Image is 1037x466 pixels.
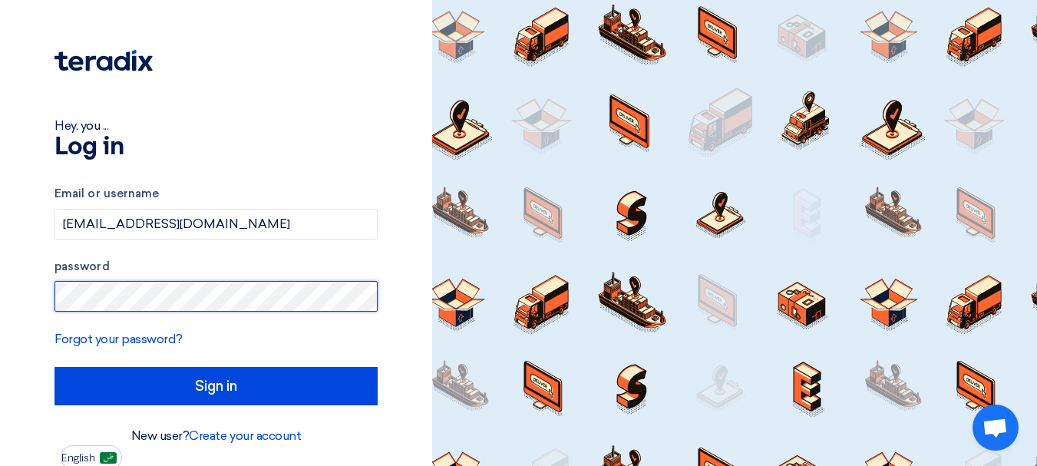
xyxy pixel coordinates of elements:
[54,209,378,240] input: Enter your business email or username
[131,428,190,443] font: New user?
[973,405,1019,451] div: Open chat
[54,332,183,346] a: Forgot your password?
[100,452,117,464] img: ar-AR.png
[54,187,159,200] font: Email or username
[54,50,153,71] img: Teradix logo
[54,118,108,133] font: Hey, you ...
[61,451,95,464] font: English
[54,367,378,405] input: Sign in
[54,259,110,273] font: password
[54,135,124,160] font: Log in
[189,428,301,443] a: Create your account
